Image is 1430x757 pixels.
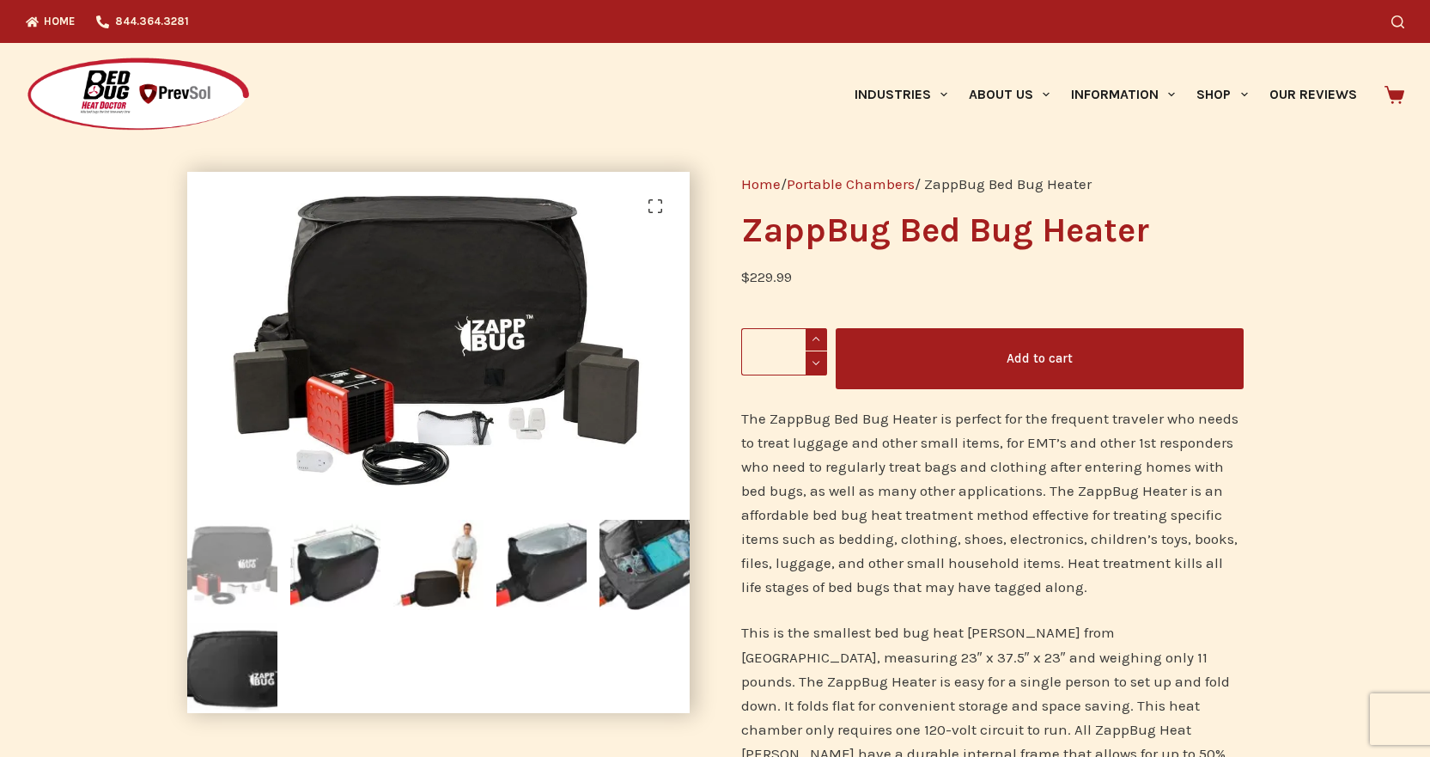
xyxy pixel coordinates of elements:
[741,406,1244,599] p: The ZappBug Bed Bug Heater is perfect for the frequent traveler who needs to treat luggage and ot...
[958,43,1060,146] a: About Us
[1391,15,1404,28] button: Search
[741,328,827,375] input: Product quantity
[26,57,251,133] img: Prevsol/Bed Bug Heat Doctor
[1061,43,1186,146] a: Information
[843,43,958,146] a: Industries
[187,329,690,346] a: ZappBug Bed Bug Heater
[1186,43,1258,146] a: Shop
[741,268,792,285] bdi: 229.99
[843,43,1367,146] nav: Primary
[187,172,690,507] img: ZappBug Bed Bug Heater
[290,520,380,610] img: ZappBug Bed Bug Heater - Image 2
[393,520,484,610] img: ZappBug Bed Bug Heater - Image 3
[187,623,277,713] img: ZappBug Bed Bug Heater - Image 6
[836,328,1244,389] button: Add to cart
[599,520,690,610] img: ZappBug Bed Bug Heater - Image 5
[496,520,587,610] img: ZappBug Bed Bug Heater - Image 4
[741,175,781,192] a: Home
[1258,43,1367,146] a: Our Reviews
[741,213,1244,247] h1: ZappBug Bed Bug Heater
[187,520,277,610] img: ZappBug Bed Bug Heater
[741,268,750,285] span: $
[638,189,672,223] a: View full-screen image gallery
[741,172,1244,196] nav: Breadcrumb
[787,175,915,192] a: Portable Chambers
